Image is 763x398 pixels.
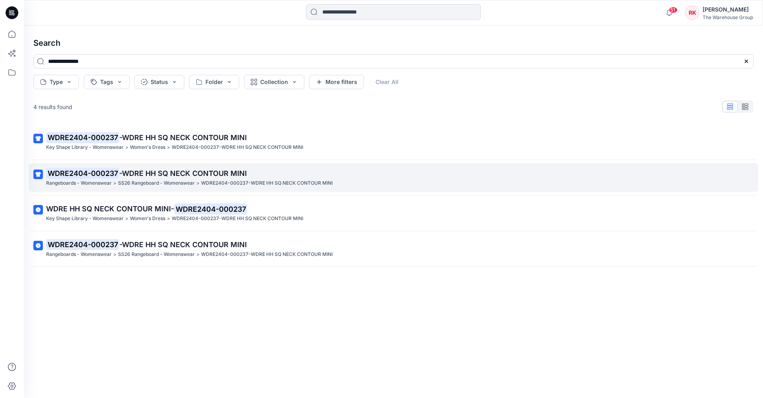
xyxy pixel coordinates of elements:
[46,250,112,259] p: Rangeboards - Womenswear
[46,143,124,152] p: Key Shape Library - Womenswear
[167,215,170,223] p: >
[201,179,333,187] p: WDRE2404-000237-WDRE HH SQ NECK CONTOUR MINI
[244,75,304,89] button: Collection
[201,250,333,259] p: WDRE2404-000237-WDRE HH SQ NECK CONTOUR MINI
[703,5,753,14] div: [PERSON_NAME]
[27,32,760,54] h4: Search
[33,103,72,111] p: 4 results found
[46,239,119,250] mark: WDRE2404-000237
[84,75,130,89] button: Tags
[119,133,247,142] span: -WDRE HH SQ NECK CONTOUR MINI
[46,179,112,187] p: Rangeboards - Womenswear
[130,143,165,152] p: Women's Dress
[46,168,119,179] mark: WDRE2404-000237
[113,179,116,187] p: >
[113,250,116,259] p: >
[134,75,184,89] button: Status
[172,215,303,223] p: WDRE2404-000237-WDRE HH SQ NECK CONTOUR MINI
[125,143,128,152] p: >
[46,132,119,143] mark: WDRE2404-000237
[29,234,758,263] a: WDRE2404-000237-WDRE HH SQ NECK CONTOUR MINIRangeboards - Womenswear>SS26 Rangeboard - Womenswear...
[125,215,128,223] p: >
[29,127,758,156] a: WDRE2404-000237-WDRE HH SQ NECK CONTOUR MINIKey Shape Library - Womenswear>Women's Dress>WDRE2404...
[196,250,199,259] p: >
[703,14,753,20] div: The Warehouse Group
[119,240,247,249] span: -WDRE HH SQ NECK CONTOUR MINI
[29,199,758,228] a: WDRE HH SQ NECK CONTOUR MINI-WDRE2404-000237Key Shape Library - Womenswear>Women's Dress>WDRE2404...
[118,179,195,187] p: SS26 Rangeboard - Womenswear
[172,143,303,152] p: WDRE2404-000237-WDRE HH SQ NECK CONTOUR MINI
[119,169,247,178] span: -WDRE HH SQ NECK CONTOUR MINI
[33,75,79,89] button: Type
[196,179,199,187] p: >
[118,250,195,259] p: SS26 Rangeboard - Womenswear
[174,203,247,215] mark: WDRE2404-000237
[685,6,699,20] div: RK
[167,143,170,152] p: >
[46,205,174,213] span: WDRE HH SQ NECK CONTOUR MINI-
[669,7,678,13] span: 51
[309,75,364,89] button: More filters
[189,75,239,89] button: Folder
[29,163,758,192] a: WDRE2404-000237-WDRE HH SQ NECK CONTOUR MINIRangeboards - Womenswear>SS26 Rangeboard - Womenswear...
[46,215,124,223] p: Key Shape Library - Womenswear
[130,215,165,223] p: Women's Dress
